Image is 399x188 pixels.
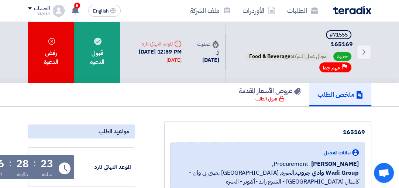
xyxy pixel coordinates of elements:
[126,48,181,64] div: [DATE] 12:59 PM
[330,33,348,38] div: #71555
[76,163,131,171] div: الموعد النهائي للرد
[16,159,29,169] div: 28
[333,6,371,14] img: Teradix logo
[9,157,11,170] div: :
[245,52,330,61] span: مجال عمل الشركة:
[231,83,309,106] a: عروض الأسعار المقدمة قبول الطلب
[235,41,353,48] span: 165169
[166,57,181,64] div: [DATE]
[74,3,80,8] span: 8
[28,21,75,83] div: رفض الدعوة
[88,5,121,17] button: English
[235,30,353,48] h5: 165169
[74,21,120,83] div: قبول الدعوه
[333,52,351,61] span: جديد
[239,86,301,95] h5: عروض الأسعار المقدمة
[323,64,340,71] span: مهم جدا
[255,95,285,103] div: قبول الطلب
[317,90,363,99] h5: ملخص الطلب
[249,52,290,60] span: Food & Beverage
[126,40,181,48] div: الموعد النهائي للرد
[272,160,308,168] span: Procurement,
[93,8,109,14] span: English
[309,83,371,106] a: ملخص الطلب
[171,128,365,137] div: 165169
[184,2,237,19] a: ملف الشركة
[17,171,28,178] div: دقيقة
[41,159,53,169] div: 23
[281,2,324,19] a: الطلبات
[193,56,219,64] div: [DATE]
[294,168,359,177] b: Wadi Group وادي جروب,
[324,149,351,157] span: بيانات العميل
[28,11,50,16] div: Samah
[33,157,36,170] div: :
[34,6,50,12] div: الحساب
[53,5,65,17] img: profile_test.png
[374,163,394,183] div: Open chat
[28,124,135,139] div: مواعيد الطلب
[42,171,52,178] div: ساعة
[177,168,359,186] span: الجيزة, [GEOGRAPHIC_DATA] ,مبنى بى وان - كابيتال [GEOGRAPHIC_DATA] - الشيخ زايد -أكتوبر - الجيزه
[193,40,219,56] div: صدرت في
[311,160,359,168] span: [PERSON_NAME]
[237,2,281,19] a: الأوردرات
